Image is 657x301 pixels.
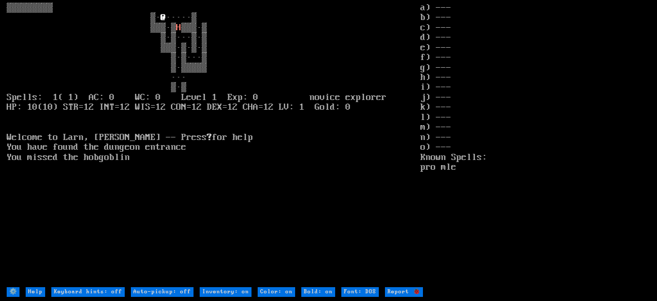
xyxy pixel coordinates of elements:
input: Help [26,287,45,297]
font: H [176,23,181,33]
input: ⚙️ [7,287,20,297]
input: Auto-pickup: off [131,287,194,297]
input: Bold: on [301,287,335,297]
b: ? [207,132,212,143]
input: Color: on [258,287,295,297]
input: Font: DOS [341,287,379,297]
input: Inventory: on [200,287,252,297]
font: @ [161,12,166,23]
stats: a) --- b) --- c) --- d) --- e) --- f) --- g) --- h) --- i) --- j) --- k) --- l) --- m) --- n) ---... [420,3,650,286]
larn: ▒▒▒▒▒▒▒▒▒ ▒· ·····▒ ▒▒▒·▒ ▒▒▒·▒ ▒·▒···▒·▒ ▒▒▒·▒·▒·▒ ▒·▒···▒ ▒·▒▒▒▒▒ ··· ▒·▒ Spells: 1( 1) AC: 0 W... [7,3,420,286]
input: Report 🐞 [385,287,423,297]
input: Keyboard hints: off [51,287,125,297]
